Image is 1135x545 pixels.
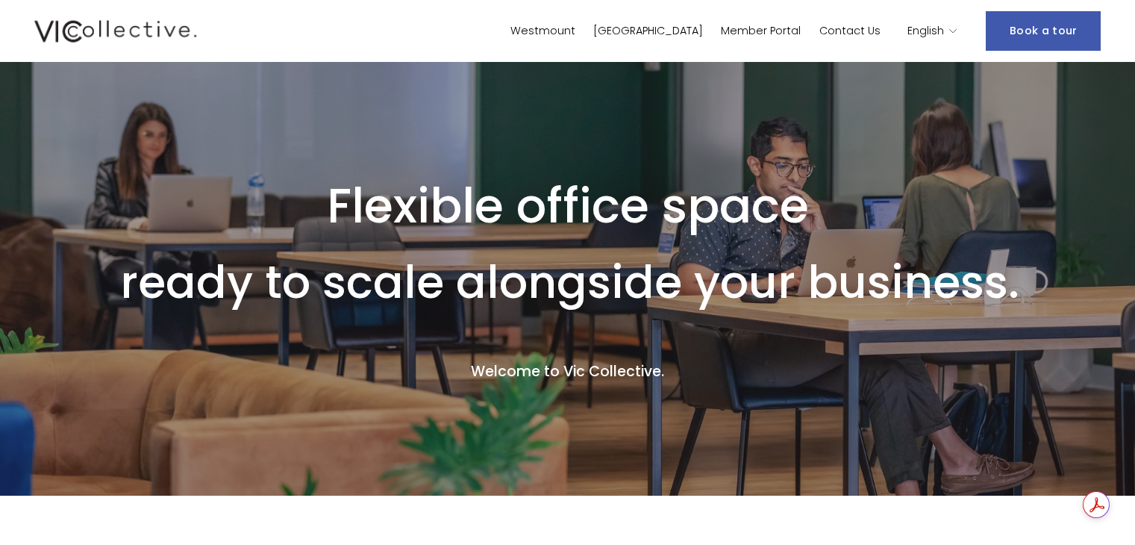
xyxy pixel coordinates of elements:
div: language picker [907,20,958,42]
h1: ready to scale alongside your business. [120,260,1019,305]
a: [GEOGRAPHIC_DATA] [593,20,703,42]
a: Member Portal [721,20,801,42]
h1: Flexible office space [120,177,1016,236]
h4: Welcome to Vic Collective. [120,362,1016,382]
a: Westmount [510,20,575,42]
span: English [907,22,944,41]
img: Vic Collective [34,17,197,46]
a: Contact Us [819,20,881,42]
a: Book a tour [986,11,1101,51]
